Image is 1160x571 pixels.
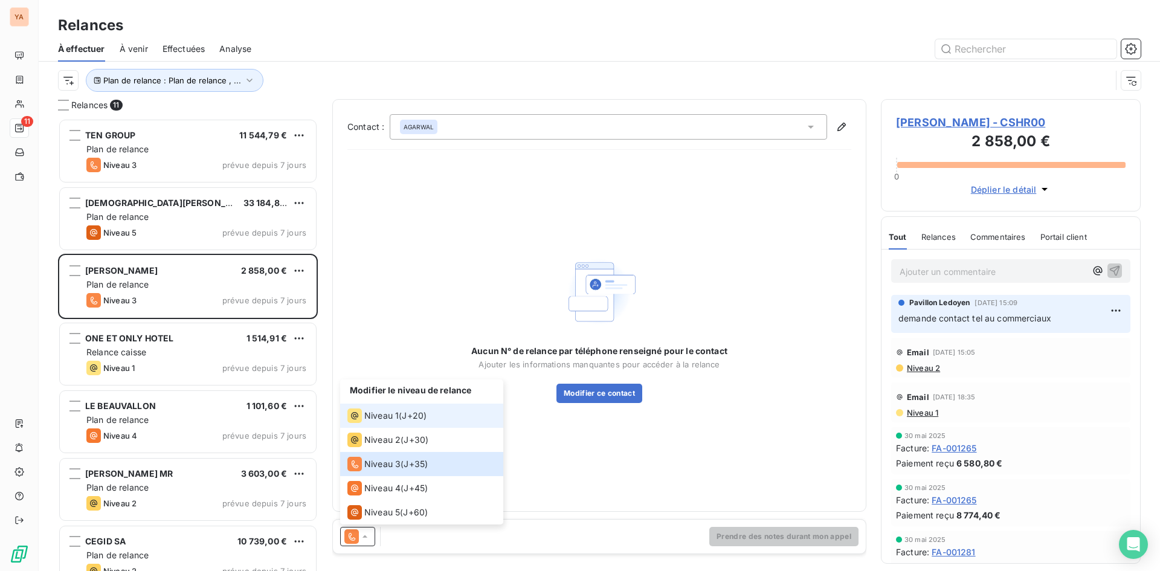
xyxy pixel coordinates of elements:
[478,360,720,369] span: Ajouter les informations manquantes pour accéder à la relance
[906,408,938,418] span: Niveau 1
[904,484,946,491] span: 30 mai 2025
[347,505,428,520] div: (
[896,131,1126,155] h3: 2 858,00 €
[85,468,173,479] span: [PERSON_NAME] MR
[86,144,149,154] span: Plan de relance
[561,253,638,331] img: Empty state
[222,431,306,440] span: prévue depuis 7 jours
[86,482,149,492] span: Plan de relance
[935,39,1116,59] input: Rechercher
[85,536,126,546] span: CEGID SA
[956,509,1001,521] span: 8 774,40 €
[364,506,400,518] span: Niveau 5
[241,468,288,479] span: 3 603,00 €
[896,114,1126,131] span: [PERSON_NAME] - CSHR00
[246,333,288,343] span: 1 514,91 €
[896,442,929,454] span: Facture :
[222,498,306,508] span: prévue depuis 7 jours
[404,123,434,131] span: AGARWAL
[103,228,137,237] span: Niveau 5
[932,442,976,454] span: FA-001265
[103,363,135,373] span: Niveau 1
[971,183,1037,196] span: Déplier le détail
[896,546,929,558] span: Facture :
[347,457,428,471] div: (
[933,349,976,356] span: [DATE] 15:05
[163,43,205,55] span: Effectuées
[103,76,241,85] span: Plan de relance : Plan de relance , ...
[103,295,137,305] span: Niveau 3
[1040,232,1087,242] span: Portail client
[85,130,135,140] span: TEN GROUP
[103,431,137,440] span: Niveau 4
[921,232,956,242] span: Relances
[21,116,33,127] span: 11
[404,434,428,446] span: J+30 )
[896,457,954,469] span: Paiement reçu
[120,43,148,55] span: À venir
[889,232,907,242] span: Tout
[222,295,306,305] span: prévue depuis 7 jours
[967,182,1055,196] button: Déplier le détail
[471,345,727,357] span: Aucun N° de relance par téléphone renseigné pour le contact
[556,384,642,403] button: Modifier ce contact
[85,333,174,343] span: ONE ET ONLY HOTEL
[85,198,255,208] span: [DEMOGRAPHIC_DATA][PERSON_NAME]
[907,347,929,357] span: Email
[904,432,946,439] span: 30 mai 2025
[239,130,287,140] span: 11 544,79 €
[10,544,29,564] img: Logo LeanPay
[243,198,294,208] span: 33 184,80 €
[86,347,146,357] span: Relance caisse
[975,299,1017,306] span: [DATE] 15:09
[347,481,428,495] div: (
[364,482,401,494] span: Niveau 4
[58,118,318,571] div: grid
[86,69,263,92] button: Plan de relance : Plan de relance , ...
[932,546,975,558] span: FA-001281
[956,457,1003,469] span: 6 580,80 €
[347,433,428,447] div: (
[403,506,428,518] span: J+60 )
[904,536,946,543] span: 30 mai 2025
[103,498,137,508] span: Niveau 2
[709,527,859,546] button: Prendre des notes durant mon appel
[86,279,149,289] span: Plan de relance
[10,7,29,27] div: YA
[347,121,390,133] label: Contact :
[364,458,401,470] span: Niveau 3
[237,536,287,546] span: 10 739,00 €
[894,172,899,181] span: 0
[246,401,288,411] span: 1 101,60 €
[898,313,1051,323] span: demande contact tel au commerciaux
[103,160,137,170] span: Niveau 3
[58,15,123,36] h3: Relances
[222,363,306,373] span: prévue depuis 7 jours
[896,494,929,506] span: Facture :
[1119,530,1148,559] div: Open Intercom Messenger
[86,550,149,560] span: Plan de relance
[404,458,428,470] span: J+35 )
[909,297,970,308] span: Pavillon Ledoyen
[907,392,929,402] span: Email
[86,211,149,222] span: Plan de relance
[932,494,976,506] span: FA-001265
[364,434,401,446] span: Niveau 2
[347,408,427,423] div: (
[110,100,122,111] span: 11
[402,410,427,422] span: J+20 )
[404,482,428,494] span: J+45 )
[86,415,149,425] span: Plan de relance
[219,43,251,55] span: Analyse
[222,228,306,237] span: prévue depuis 7 jours
[933,393,976,401] span: [DATE] 18:35
[350,385,471,395] span: Modifier le niveau de relance
[222,160,306,170] span: prévue depuis 7 jours
[85,401,156,411] span: LE BEAUVALLON
[364,410,399,422] span: Niveau 1
[241,265,288,276] span: 2 858,00 €
[71,99,108,111] span: Relances
[906,363,940,373] span: Niveau 2
[85,265,158,276] span: [PERSON_NAME]
[970,232,1026,242] span: Commentaires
